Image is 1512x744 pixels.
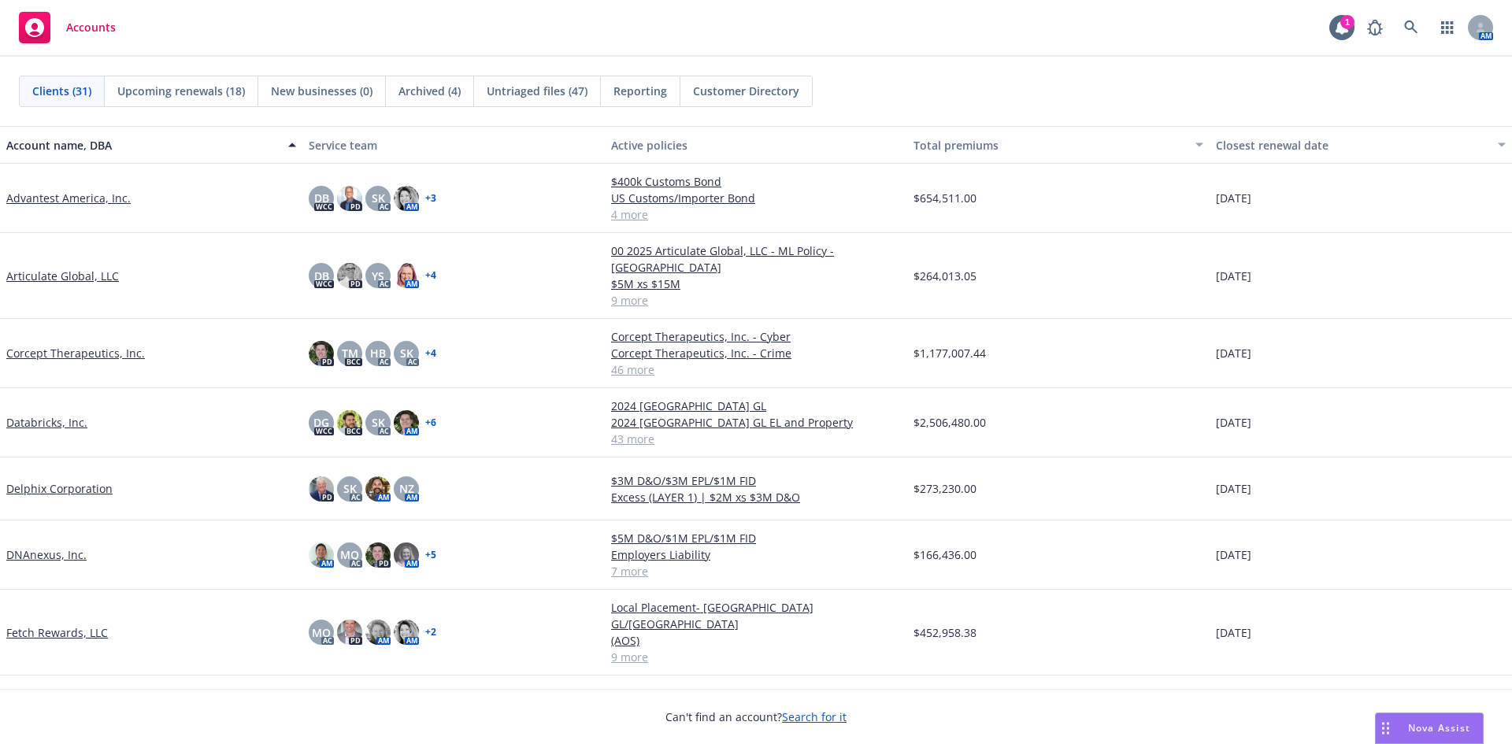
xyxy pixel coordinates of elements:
img: photo [394,620,419,645]
span: [DATE] [1216,268,1251,284]
span: [DATE] [1216,480,1251,497]
img: photo [394,542,419,568]
a: + 6 [425,418,436,428]
span: DB [314,190,329,206]
button: Total premiums [907,126,1210,164]
div: Drag to move [1376,713,1395,743]
img: photo [309,476,334,502]
span: [DATE] [1216,414,1251,431]
span: Accounts [66,21,116,34]
span: [DATE] [1216,546,1251,563]
div: Service team [309,137,598,154]
div: Account name, DBA [6,137,279,154]
a: Switch app [1432,12,1463,43]
a: Serbia D&O [611,685,901,701]
img: photo [309,341,334,366]
img: photo [394,410,419,435]
img: photo [394,186,419,211]
a: $5M xs $15M [611,276,901,292]
span: [DATE] [1216,345,1251,361]
span: Can't find an account? [665,709,847,725]
img: photo [365,620,391,645]
span: $452,958.38 [913,624,976,641]
span: [DATE] [1216,190,1251,206]
a: Search for it [782,709,847,724]
a: Articulate Global, LLC [6,268,119,284]
img: photo [394,263,419,288]
span: Clients (31) [32,83,91,99]
span: $2,506,480.00 [913,414,986,431]
span: DG [313,414,329,431]
a: $5M D&O/$1M EPL/$1M FID [611,530,901,546]
a: US Customs/Importer Bond [611,190,901,206]
a: (AOS) [611,632,901,649]
span: Untriaged files (47) [487,83,587,99]
a: + 4 [425,349,436,358]
a: Search [1395,12,1427,43]
button: Nova Assist [1375,713,1484,744]
div: Closest renewal date [1216,137,1488,154]
a: Corcept Therapeutics, Inc. - Crime [611,345,901,361]
span: $1,177,007.44 [913,345,986,361]
a: 2024 [GEOGRAPHIC_DATA] GL [611,398,901,414]
span: $264,013.05 [913,268,976,284]
a: 00 2025 Articulate Global, LLC - ML Policy - [GEOGRAPHIC_DATA] [611,242,901,276]
span: MQ [340,546,359,563]
a: 7 more [611,563,901,579]
span: [DATE] [1216,624,1251,641]
a: Advantest America, Inc. [6,190,131,206]
div: 1 [1340,15,1354,29]
a: 9 more [611,649,901,665]
a: + 5 [425,550,436,560]
span: Nova Assist [1408,721,1470,735]
a: 46 more [611,361,901,378]
img: photo [309,542,334,568]
button: Active policies [605,126,907,164]
span: $273,230.00 [913,480,976,497]
span: SK [372,414,385,431]
span: YS [372,268,384,284]
span: Upcoming renewals (18) [117,83,245,99]
span: $654,511.00 [913,190,976,206]
a: + 3 [425,194,436,203]
span: DB [314,268,329,284]
a: Accounts [13,6,122,50]
span: SK [400,345,413,361]
a: Delphix Corporation [6,480,113,497]
div: Active policies [611,137,901,154]
a: 43 more [611,431,901,447]
a: + 2 [425,627,436,637]
a: Employers Liability [611,546,901,563]
div: Total premiums [913,137,1186,154]
a: Excess (LAYER 1) | $2M xs $3M D&O [611,489,901,505]
a: 9 more [611,292,901,309]
span: HB [370,345,386,361]
a: DNAnexus, Inc. [6,546,87,563]
img: photo [337,263,362,288]
img: photo [337,410,362,435]
span: TM [342,345,358,361]
span: Reporting [613,83,667,99]
a: $3M D&O/$3M EPL/$1M FID [611,472,901,489]
a: Local Placement- [GEOGRAPHIC_DATA] GL/[GEOGRAPHIC_DATA] [611,599,901,632]
a: Databricks, Inc. [6,414,87,431]
span: SK [343,480,357,497]
a: Fetch Rewards, LLC [6,624,108,641]
a: Corcept Therapeutics, Inc. - Cyber [611,328,901,345]
span: SK [372,190,385,206]
img: photo [365,542,391,568]
button: Service team [302,126,605,164]
a: + 4 [425,271,436,280]
img: photo [365,476,391,502]
a: Report a Bug [1359,12,1391,43]
button: Closest renewal date [1210,126,1512,164]
span: New businesses (0) [271,83,372,99]
span: Archived (4) [398,83,461,99]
